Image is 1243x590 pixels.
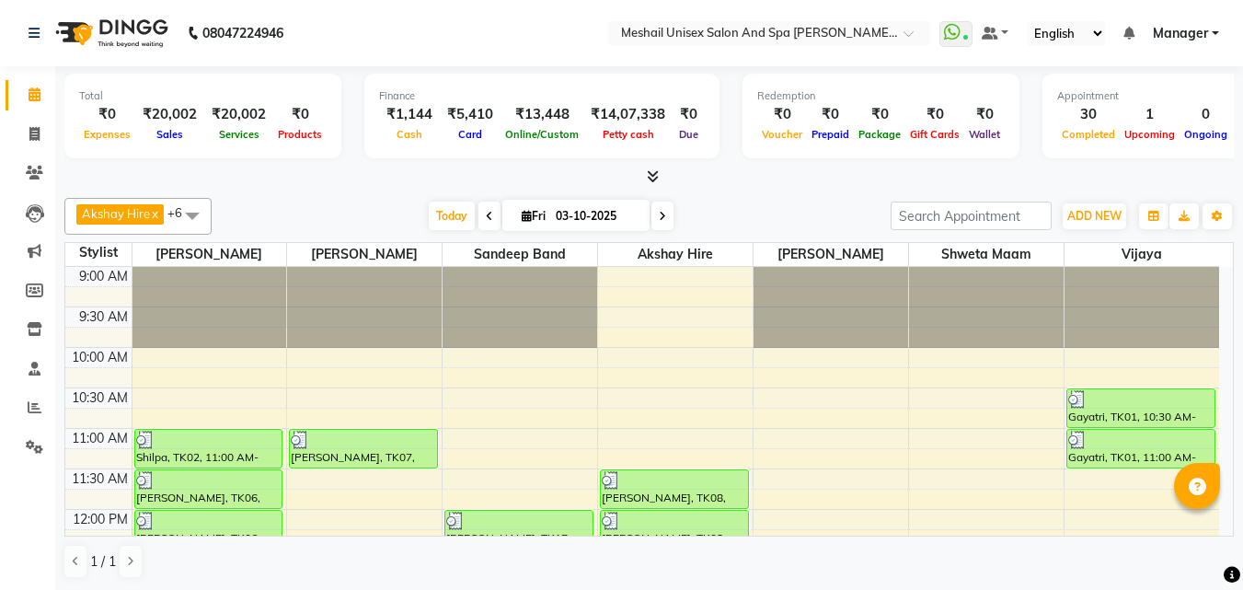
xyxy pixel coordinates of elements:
[152,128,188,141] span: Sales
[601,470,748,508] div: [PERSON_NAME], TK08, 11:30 AM-12:00 PM, Hair Styling - Men Hair Cut With Wash
[79,104,135,125] div: ₹0
[807,128,854,141] span: Prepaid
[905,128,964,141] span: Gift Cards
[601,511,748,549] div: [PERSON_NAME], TK08, 12:00 PM-12:30 PM, Hair Styling - Men [PERSON_NAME] Trim
[757,128,807,141] span: Voucher
[757,88,1005,104] div: Redemption
[445,511,593,549] div: [PERSON_NAME], TK17, 12:00 PM-12:30 PM, Hair Styling - Women Hair Cut With Wash
[440,104,501,125] div: ₹5,410
[674,128,703,141] span: Due
[135,104,204,125] div: ₹20,002
[135,470,282,508] div: [PERSON_NAME], TK06, 11:30 AM-12:00 PM, Hair Styling - Men Hair Cut
[517,209,550,223] span: Fri
[1063,203,1126,229] button: ADD NEW
[1057,104,1120,125] div: 30
[69,510,132,529] div: 12:00 PM
[167,205,196,220] span: +6
[909,243,1064,266] span: Shweta maam
[757,104,807,125] div: ₹0
[1180,104,1232,125] div: 0
[1057,128,1120,141] span: Completed
[854,128,905,141] span: Package
[68,469,132,489] div: 11:30 AM
[75,267,132,286] div: 9:00 AM
[1067,430,1214,468] div: Gayatri, TK01, 11:00 AM-11:30 AM, Threading - Women Upper Lip
[90,552,116,572] span: 1 / 1
[204,104,273,125] div: ₹20,002
[905,104,964,125] div: ₹0
[443,243,597,266] span: Sandeep Band
[501,104,583,125] div: ₹13,448
[1067,389,1214,427] div: Gayatri, TK01, 10:30 AM-11:00 AM, Threading - Women Eye Brows
[673,104,705,125] div: ₹0
[1120,104,1180,125] div: 1
[75,307,132,327] div: 9:30 AM
[598,128,659,141] span: Petty cash
[891,202,1052,230] input: Search Appointment
[79,88,327,104] div: Total
[854,104,905,125] div: ₹0
[273,104,327,125] div: ₹0
[1067,209,1122,223] span: ADD NEW
[47,7,173,59] img: logo
[135,511,282,589] div: [PERSON_NAME], TK06, 12:00 PM-01:00 PM, Inoa Touch Up
[150,206,158,221] a: x
[501,128,583,141] span: Online/Custom
[1180,128,1232,141] span: Ongoing
[964,104,1005,125] div: ₹0
[1166,516,1225,572] iframe: chat widget
[135,430,282,468] div: Shilpa, TK02, 11:00 AM-11:30 AM, Hair Styling - Men Hair Cut
[583,104,673,125] div: ₹14,07,338
[550,202,642,230] input: 2025-10-03
[379,88,705,104] div: Finance
[429,202,475,230] span: Today
[754,243,908,266] span: [PERSON_NAME]
[287,243,442,266] span: [PERSON_NAME]
[392,128,427,141] span: Cash
[1065,243,1219,266] span: Vijaya
[132,243,287,266] span: [PERSON_NAME]
[82,206,150,221] span: Akshay Hire
[68,429,132,448] div: 11:00 AM
[273,128,327,141] span: Products
[68,348,132,367] div: 10:00 AM
[65,243,132,262] div: Stylist
[214,128,264,141] span: Services
[598,243,753,266] span: Akshay Hire
[79,128,135,141] span: Expenses
[1153,24,1208,43] span: Manager
[290,430,437,468] div: [PERSON_NAME], TK07, 11:00 AM-11:30 AM, Cleanup - Vita C [MEDICAL_DATA] clean up
[68,388,132,408] div: 10:30 AM
[807,104,854,125] div: ₹0
[964,128,1005,141] span: Wallet
[202,7,283,59] b: 08047224946
[454,128,487,141] span: Card
[1120,128,1180,141] span: Upcoming
[379,104,440,125] div: ₹1,144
